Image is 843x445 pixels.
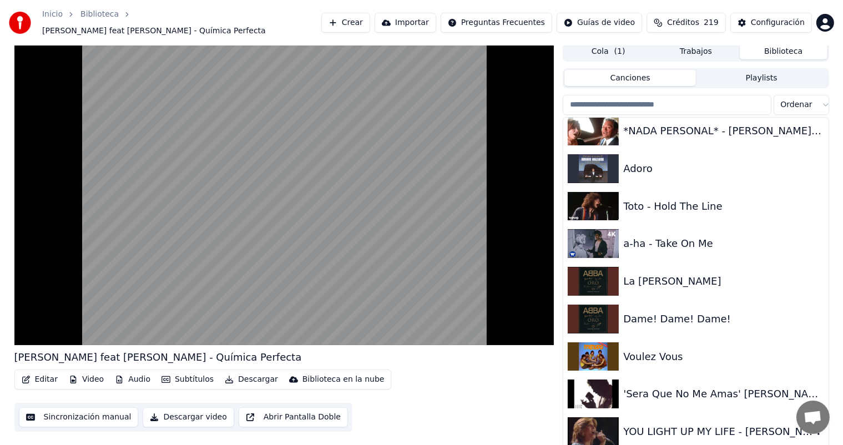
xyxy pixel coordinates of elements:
[42,9,63,20] a: Inicio
[302,374,385,385] div: Biblioteca en la nube
[740,43,827,59] button: Biblioteca
[239,407,348,427] button: Abrir Pantalla Doble
[64,372,108,387] button: Video
[17,372,62,387] button: Editar
[623,424,812,439] div: YOU LIGHT UP MY LIFE - [PERSON_NAME] ORIGINAL SUBTITULADA ESPANOL EXCELENTE !!!
[564,70,696,86] button: Canciones
[220,372,282,387] button: Descargar
[796,401,830,434] a: Chat abierto
[143,407,234,427] button: Descargar video
[730,13,812,33] button: Configuración
[652,43,740,59] button: Trabajos
[623,311,824,327] div: Dame! Dame! Dame!
[9,12,31,34] img: youka
[696,70,827,86] button: Playlists
[42,26,266,37] span: [PERSON_NAME] feat [PERSON_NAME] - Química Perfecta
[14,350,302,365] div: [PERSON_NAME] feat [PERSON_NAME] - Química Perfecta
[614,46,625,57] span: ( 1 )
[564,43,652,59] button: Cola
[557,13,642,33] button: Guías de video
[704,17,719,28] span: 219
[623,236,824,251] div: a-ha - Take On Me
[42,9,321,37] nav: breadcrumb
[623,161,824,176] div: Adoro
[623,123,824,139] div: *NADA PERSONAL* - [PERSON_NAME]. [PERSON_NAME] - 1996
[157,372,218,387] button: Subtítulos
[623,274,824,289] div: La [PERSON_NAME]
[623,349,824,365] div: Voulez Vous
[647,13,726,33] button: Créditos219
[321,13,370,33] button: Crear
[80,9,119,20] a: Biblioteca
[667,17,699,28] span: Créditos
[623,199,824,214] div: Toto - Hold The Line
[441,13,552,33] button: Preguntas Frecuentes
[623,386,824,402] div: 'Sera Que No Me Amas' [PERSON_NAME]
[110,372,155,387] button: Audio
[781,99,812,110] span: Ordenar
[751,17,805,28] div: Configuración
[375,13,436,33] button: Importar
[19,407,139,427] button: Sincronización manual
